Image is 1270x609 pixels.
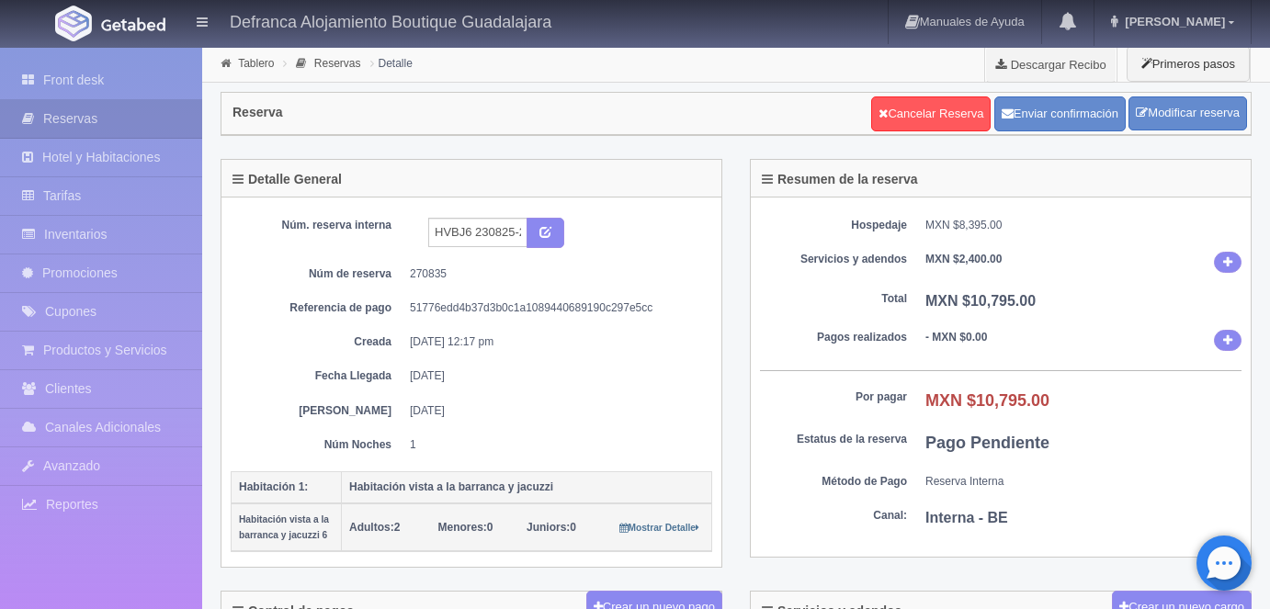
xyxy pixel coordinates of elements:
dt: Servicios y adendos [760,252,907,267]
h4: Reserva [232,106,283,119]
a: Cancelar Reserva [871,96,991,131]
span: [PERSON_NAME] [1120,15,1225,28]
dd: 1 [410,437,698,453]
b: Interna - BE [925,510,1008,525]
b: Pago Pendiente [925,434,1049,452]
button: Primeros pasos [1127,46,1250,82]
b: MXN $10,795.00 [925,391,1049,410]
small: Habitación vista a la barranca y jacuzzi 6 [239,514,329,540]
h4: Detalle General [232,173,342,186]
span: 0 [527,521,576,534]
dt: Creada [244,334,391,350]
dd: [DATE] 12:17 pm [410,334,698,350]
dt: Método de Pago [760,474,907,490]
a: Mostrar Detalle [619,521,699,534]
img: Getabed [101,17,165,31]
dd: MXN $8,395.00 [925,218,1242,233]
h4: Defranca Alojamiento Boutique Guadalajara [230,9,551,32]
b: MXN $2,400.00 [925,253,1002,265]
dt: Pagos realizados [760,330,907,345]
a: Modificar reserva [1128,96,1247,130]
dt: Hospedaje [760,218,907,233]
img: Getabed [55,6,92,41]
dt: Estatus de la reserva [760,432,907,447]
strong: Menores: [438,521,487,534]
a: Reservas [314,57,361,70]
dt: [PERSON_NAME] [244,403,391,419]
strong: Juniors: [527,521,570,534]
a: Descargar Recibo [985,46,1117,83]
dd: 270835 [410,266,698,282]
b: MXN $10,795.00 [925,293,1036,309]
strong: Adultos: [349,521,394,534]
dt: Núm de reserva [244,266,391,282]
li: Detalle [366,54,417,72]
dt: Total [760,291,907,307]
b: Habitación 1: [239,480,308,493]
dt: Por pagar [760,389,907,405]
b: - MXN $0.00 [925,331,987,344]
dd: Reserva Interna [925,474,1242,490]
span: 2 [349,521,400,534]
dt: Referencia de pago [244,300,391,316]
dt: Canal: [760,508,907,524]
dd: [DATE] [410,403,698,419]
span: 0 [438,521,493,534]
dt: Núm. reserva interna [244,218,391,233]
dd: 51776edd4b37d3b0c1a1089440689190c297e5cc [410,300,698,316]
a: Tablero [238,57,274,70]
dt: Fecha Llegada [244,368,391,384]
small: Mostrar Detalle [619,523,699,533]
dt: Núm Noches [244,437,391,453]
button: Enviar confirmación [994,96,1126,131]
dd: [DATE] [410,368,698,384]
th: Habitación vista a la barranca y jacuzzi [342,471,712,503]
h4: Resumen de la reserva [762,173,918,186]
